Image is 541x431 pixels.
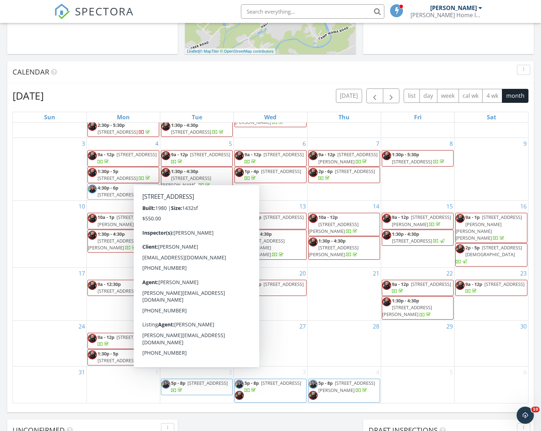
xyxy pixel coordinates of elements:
[309,238,318,246] img: musselman_home_inspection_0014.jpg
[88,151,97,160] img: musselman_home_inspection_0014.jpg
[404,89,420,103] button: list
[86,201,160,267] td: Go to August 11, 2025
[98,185,118,191] span: 4:30p - 6p
[115,112,131,122] a: Monday
[445,268,454,279] a: Go to August 22, 2025
[98,214,157,227] a: 10a - 1p [STREET_ADDRESS][PERSON_NAME]
[382,281,391,290] img: musselman_home_inspection_0014.jpg
[13,88,44,103] h2: [DATE]
[456,214,465,223] img: musselman_home_inspection_0014.jpg
[392,151,419,158] span: 1:30p - 5:30p
[161,168,170,177] img: musselman_home_inspection_0014.jpg
[455,367,528,403] td: Go to September 6, 2025
[161,151,170,160] img: musselman_home_inspection_0014.jpg
[160,201,234,267] td: Go to August 12, 2025
[171,231,198,237] span: 1:30p - 4:30p
[117,151,157,158] span: [STREET_ADDRESS]
[13,267,86,320] td: Go to August 17, 2025
[309,380,318,389] img: musselman_home_inspection_0010.jpg
[13,67,49,77] span: Calendar
[245,168,301,181] a: 1p - 4p [STREET_ADDRESS]
[187,49,199,53] a: Leaflet
[519,321,528,332] a: Go to August 30, 2025
[98,214,157,227] span: [STREET_ADDRESS][PERSON_NAME]
[171,350,228,364] a: 2p - 5p [STREET_ADDRESS]
[522,138,528,149] a: Go to August 9, 2025
[455,267,528,320] td: Go to August 23, 2025
[381,367,454,403] td: Go to September 5, 2025
[264,151,304,158] span: [STREET_ADDRESS]
[502,89,528,103] button: month
[88,231,138,251] a: 1:30p - 4:30p [STREET_ADDRESS][PERSON_NAME]
[234,320,307,367] td: Go to August 27, 2025
[381,320,454,367] td: Go to August 29, 2025
[392,214,409,220] span: 9a - 12p
[234,379,306,402] a: 5p - 8p [STREET_ADDRESS]
[171,350,185,357] span: 2p - 5p
[308,150,380,166] a: 9a - 12p [STREET_ADDRESS][PERSON_NAME]
[261,168,301,174] span: [STREET_ADDRESS]
[171,380,185,386] span: 5p - 8p
[245,151,304,164] a: 9a - 12p [STREET_ADDRESS]
[161,213,233,229] a: 9a - 12p [STREET_ADDRESS][PERSON_NAME]
[382,230,454,246] a: 1:30p - 4:30p [STREET_ADDRESS]
[13,367,86,403] td: Go to August 31, 2025
[188,350,228,357] span: [STREET_ADDRESS]
[171,122,198,128] span: 1:30p - 4:30p
[245,380,301,393] a: 5p - 8p [STREET_ADDRESS]
[235,238,285,258] span: [STREET_ADDRESS][PERSON_NAME][PERSON_NAME]
[234,267,307,320] td: Go to August 20, 2025
[445,201,454,212] a: Go to August 15, 2025
[190,112,204,122] a: Tuesday
[161,333,233,349] a: 9a - 1p [STREET_ADDRESS]
[371,201,381,212] a: Go to August 14, 2025
[161,349,233,365] a: 2p - 5p [STREET_ADDRESS]
[519,201,528,212] a: Go to August 16, 2025
[54,4,70,19] img: The Best Home Inspection Software - Spectora
[80,138,86,149] a: Go to August 3, 2025
[160,138,234,201] td: Go to August 5, 2025
[381,201,454,267] td: Go to August 15, 2025
[455,201,528,267] td: Go to August 16, 2025
[220,49,274,53] a: © OpenStreetMap contributors
[98,185,144,198] a: 4:30p - 6p [STREET_ADDRESS]
[382,214,391,223] img: musselman_home_inspection_0014.jpg
[160,367,234,403] td: Go to September 2, 2025
[307,201,381,267] td: Go to August 14, 2025
[171,168,198,174] span: 1:30p - 4:30p
[366,88,383,103] button: Previous month
[392,281,409,287] span: 9a - 12p
[307,138,381,201] td: Go to August 7, 2025
[382,297,432,317] a: 1:30p - 4:30p [STREET_ADDRESS][PERSON_NAME]
[151,321,160,332] a: Go to August 25, 2025
[382,297,391,306] img: musselman_home_inspection_0014.jpg
[308,167,380,183] a: 2p - 6p [STREET_ADDRESS]
[245,281,261,287] span: 9a - 12p
[171,288,211,294] span: [STREET_ADDRESS]
[171,238,211,244] span: [STREET_ADDRESS]
[411,281,451,287] span: [STREET_ADDRESS]
[318,380,375,393] a: 5p - 8p [STREET_ADDRESS][PERSON_NAME]
[224,268,233,279] a: Go to August 19, 2025
[301,367,307,378] a: Go to September 3, 2025
[161,380,170,389] img: musselman_home_inspection_0010.jpg
[235,168,244,177] img: musselman_home_inspection_0014.jpg
[337,112,351,122] a: Thursday
[171,214,230,227] a: 9a - 12p [STREET_ADDRESS][PERSON_NAME]
[437,89,459,103] button: week
[318,168,375,181] a: 2p - 6p [STREET_ADDRESS]
[171,214,230,227] span: [STREET_ADDRESS][PERSON_NAME]
[455,280,527,296] a: 9a - 12p [STREET_ADDRESS]
[413,112,423,122] a: Friday
[161,281,170,290] img: musselman_home_inspection_0014.jpg
[264,281,304,287] span: [STREET_ADDRESS]
[98,122,151,135] a: 2:30p - 5:30p [STREET_ADDRESS]
[298,321,307,332] a: Go to August 27, 2025
[87,333,159,349] a: 9a - 12p [STREET_ADDRESS]
[234,167,306,183] a: 1p - 4p [STREET_ADDRESS]
[465,214,480,220] span: 9a - 1p
[371,268,381,279] a: Go to August 21, 2025
[98,151,114,158] span: 9a - 12p
[87,349,159,365] a: 1:30p - 5p [STREET_ADDRESS]
[171,151,188,158] span: 9a - 12p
